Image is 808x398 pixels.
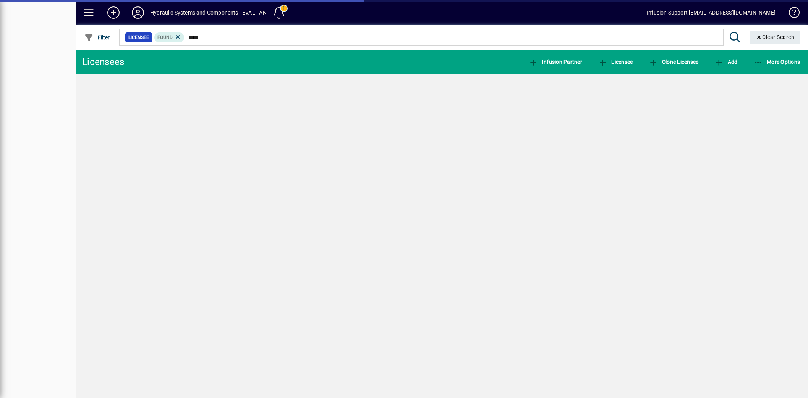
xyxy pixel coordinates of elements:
[126,6,150,19] button: Profile
[82,56,124,68] div: Licensees
[647,6,776,19] div: Infusion Support [EMAIL_ADDRESS][DOMAIN_NAME]
[752,55,802,69] button: More Options
[596,55,635,69] button: Licensee
[783,2,798,26] a: Knowledge Base
[712,55,739,69] button: Add
[647,55,700,69] button: Clone Licensee
[84,34,110,41] span: Filter
[101,6,126,19] button: Add
[750,31,801,44] button: Clear
[714,59,737,65] span: Add
[128,34,149,41] span: Licensee
[649,59,698,65] span: Clone Licensee
[754,59,800,65] span: More Options
[157,35,173,40] span: Found
[150,6,267,19] div: Hydraulic Systems and Components - EVAL - AN
[154,32,185,42] mat-chip: Found Status: Found
[756,34,795,40] span: Clear Search
[527,55,584,69] button: Infusion Partner
[598,59,633,65] span: Licensee
[83,31,112,44] button: Filter
[529,59,582,65] span: Infusion Partner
